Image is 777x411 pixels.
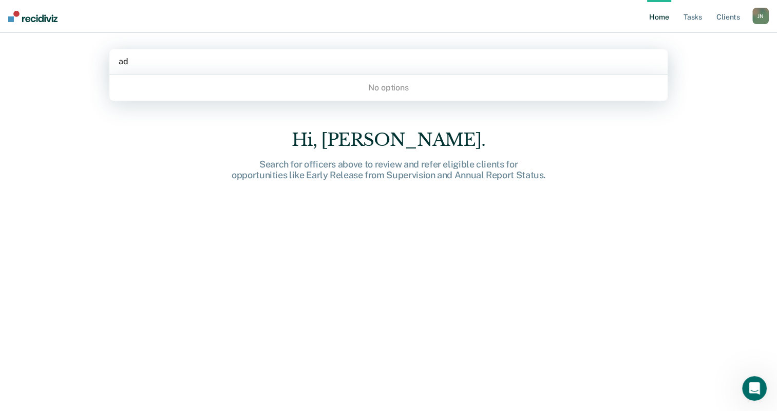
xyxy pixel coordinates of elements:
div: J N [752,8,769,24]
div: Hi, [PERSON_NAME]. [224,129,553,151]
img: Recidiviz [8,11,58,22]
button: JN [752,8,769,24]
div: No options [109,79,668,97]
div: Search for officers above to review and refer eligible clients for opportunities like Early Relea... [224,159,553,181]
iframe: Intercom live chat [742,376,767,401]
